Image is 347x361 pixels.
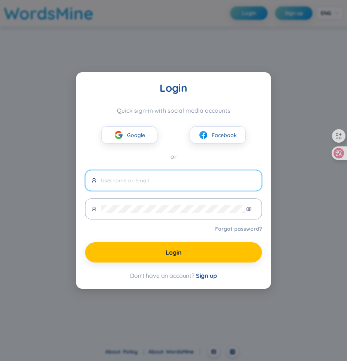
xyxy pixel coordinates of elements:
[101,176,256,185] input: Username or Email
[85,242,262,263] button: Login
[85,152,262,161] div: or
[85,81,262,95] div: Login
[212,131,237,139] span: Facebook
[127,131,145,139] span: Google
[196,272,217,279] span: Sign up
[91,206,97,212] span: user
[85,107,262,114] div: Quick sign-in with social media accounts
[166,248,182,257] span: Login
[199,130,208,140] img: facebook
[190,126,246,144] button: facebookFacebook
[246,206,251,212] span: eye-invisible
[101,126,157,144] button: googleGoogle
[85,271,262,280] div: Don't have an account?
[114,130,123,140] img: google
[91,178,97,183] span: user
[215,225,262,233] a: Forgot password?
